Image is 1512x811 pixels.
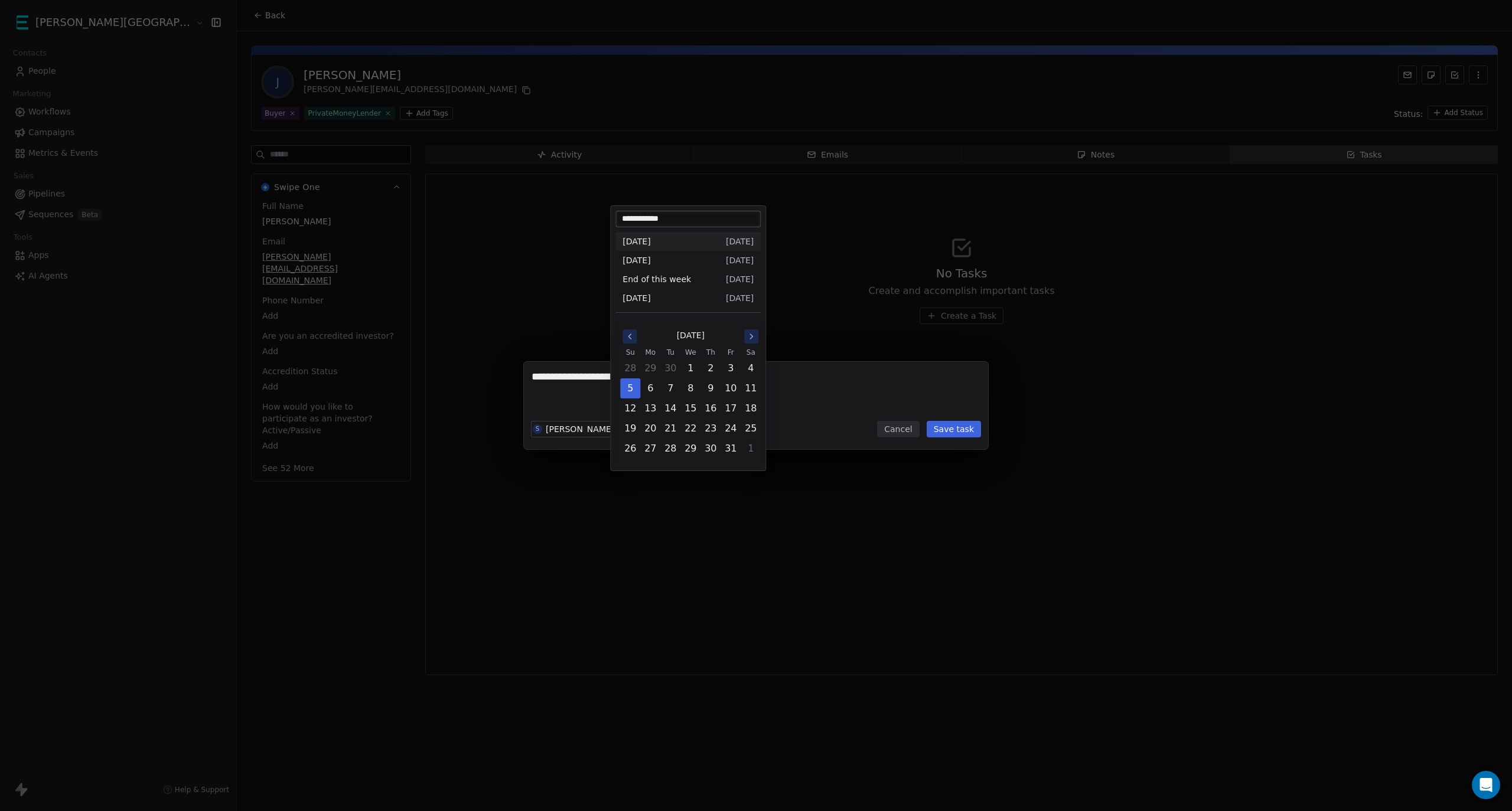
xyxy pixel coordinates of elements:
[741,399,760,418] button: Saturday, October 18th, 2025
[621,399,640,418] button: Sunday, October 12th, 2025
[681,379,700,398] button: Wednesday, October 8th, 2025
[701,419,720,438] button: Thursday, October 23rd, 2025
[726,273,754,285] span: [DATE]
[641,419,660,438] button: Monday, October 20th, 2025
[623,236,650,247] span: [DATE]
[641,399,660,418] button: Monday, October 13th, 2025
[701,379,720,398] button: Thursday, October 9th, 2025
[721,399,740,418] button: Friday, October 17th, 2025
[661,379,680,398] button: Tuesday, October 7th, 2025
[621,439,640,458] button: Sunday, October 26th, 2025
[620,346,640,358] th: Sunday
[741,419,760,438] button: Saturday, October 25th, 2025
[623,273,691,285] span: End of this week
[681,359,700,378] button: Wednesday, October 1st, 2025
[680,346,700,358] th: Wednesday
[726,236,754,247] span: [DATE]
[726,292,754,304] span: [DATE]
[681,419,700,438] button: Wednesday, October 22nd, 2025
[726,254,754,266] span: [DATE]
[721,359,740,378] button: Friday, October 3rd, 2025
[701,439,720,458] button: Thursday, October 30th, 2025
[677,329,705,342] span: [DATE]
[640,346,660,358] th: Monday
[623,254,650,266] span: [DATE]
[681,399,700,418] button: Wednesday, October 15th, 2025
[660,346,680,358] th: Tuesday
[623,292,650,304] span: [DATE]
[620,346,761,459] table: October 2025
[741,439,760,458] button: Saturday, November 1st, 2025
[700,346,721,358] th: Thursday
[741,346,761,358] th: Saturday
[641,439,660,458] button: Monday, October 27th, 2025
[641,379,660,398] button: Monday, October 6th, 2025
[661,439,680,458] button: Tuesday, October 28th, 2025
[621,359,640,378] button: Sunday, September 28th, 2025
[721,439,740,458] button: Friday, October 31st, 2025
[744,329,758,344] button: Go to the Next Month
[661,399,680,418] button: Tuesday, October 14th, 2025
[661,359,680,378] button: Tuesday, September 30th, 2025
[721,346,741,358] th: Friday
[701,359,720,378] button: Thursday, October 2nd, 2025
[721,419,740,438] button: Friday, October 24th, 2025
[701,399,720,418] button: Thursday, October 16th, 2025
[741,359,760,378] button: Saturday, October 4th, 2025
[623,329,637,344] button: Go to the Previous Month
[681,439,700,458] button: Wednesday, October 29th, 2025
[741,379,760,398] button: Saturday, October 11th, 2025
[621,419,640,438] button: Sunday, October 19th, 2025
[621,379,640,398] button: Today, Sunday, October 5th, 2025, selected
[661,419,680,438] button: Tuesday, October 21st, 2025
[721,379,740,398] button: Friday, October 10th, 2025
[641,359,660,378] button: Monday, September 29th, 2025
